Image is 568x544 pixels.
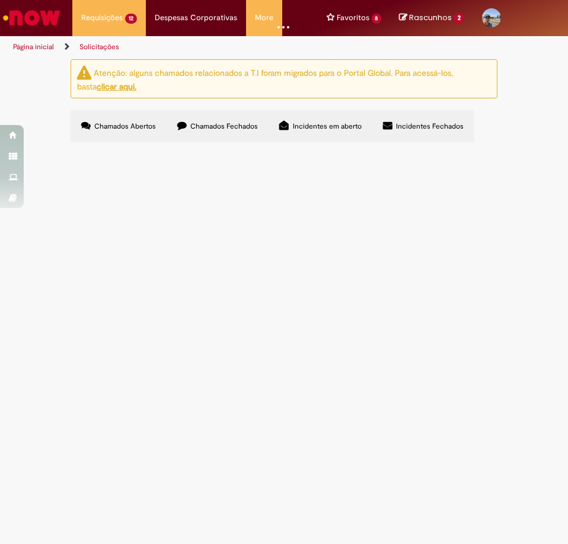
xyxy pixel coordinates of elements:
span: 12 [125,14,137,24]
img: ServiceNow [1,6,62,30]
a: Solicitações [79,42,119,52]
span: 8 [372,14,382,24]
span: Incidentes Fechados [396,121,464,131]
a: No momento, sua lista de rascunhos tem 2 Itens [399,12,464,23]
span: More [255,12,273,24]
span: 2 [454,13,464,24]
ul: Trilhas de página [9,36,275,58]
span: Favoritos [337,12,369,24]
ng-bind-html: Atenção: alguns chamados relacionados a T.I foram migrados para o Portal Global. Para acessá-los,... [77,67,453,92]
span: Rascunhos [409,12,452,23]
span: Incidentes em aberto [293,121,362,131]
a: clicar aqui. [97,81,136,92]
span: Chamados Abertos [94,121,156,131]
a: Página inicial [13,42,54,52]
span: Despesas Corporativas [155,12,237,24]
span: Requisições [81,12,123,24]
span: Chamados Fechados [190,121,258,131]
